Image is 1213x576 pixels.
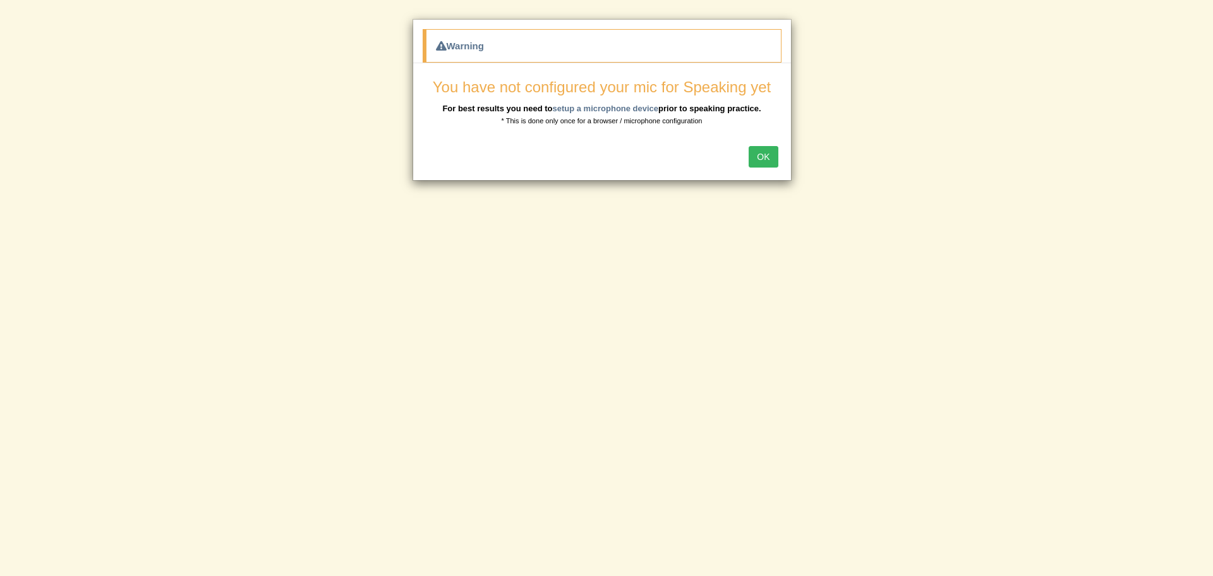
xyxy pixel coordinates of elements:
[749,146,778,168] button: OK
[442,104,761,113] b: For best results you need to prior to speaking practice.
[423,29,782,63] div: Warning
[502,117,703,125] small: * This is done only once for a browser / microphone configuration
[433,78,771,95] span: You have not configured your mic for Speaking yet
[552,104,658,113] a: setup a microphone device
